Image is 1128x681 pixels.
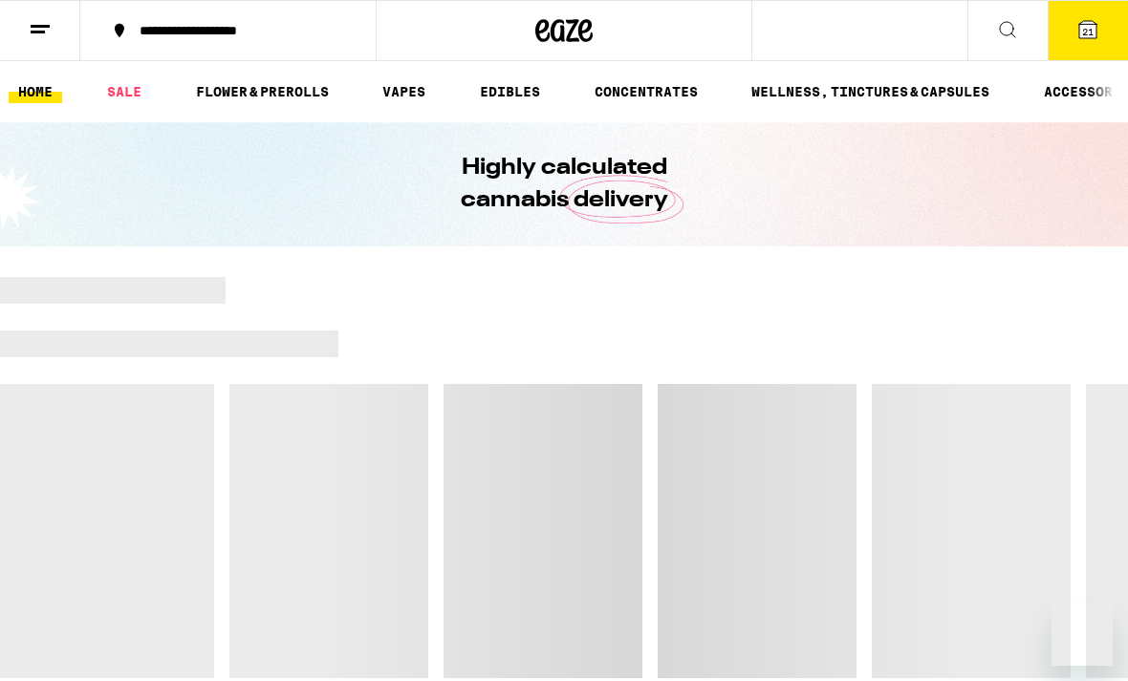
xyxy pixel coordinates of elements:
a: WELLNESS, TINCTURES & CAPSULES [742,80,999,103]
h1: Highly calculated cannabis delivery [406,152,722,217]
a: SALE [98,80,151,103]
a: CONCENTRATES [585,80,707,103]
a: VAPES [373,80,435,103]
span: 21 [1082,26,1094,37]
a: HOME [9,80,62,103]
a: EDIBLES [470,80,550,103]
button: 21 [1048,1,1128,60]
a: FLOWER & PREROLLS [186,80,338,103]
iframe: Button to launch messaging window [1052,605,1113,666]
